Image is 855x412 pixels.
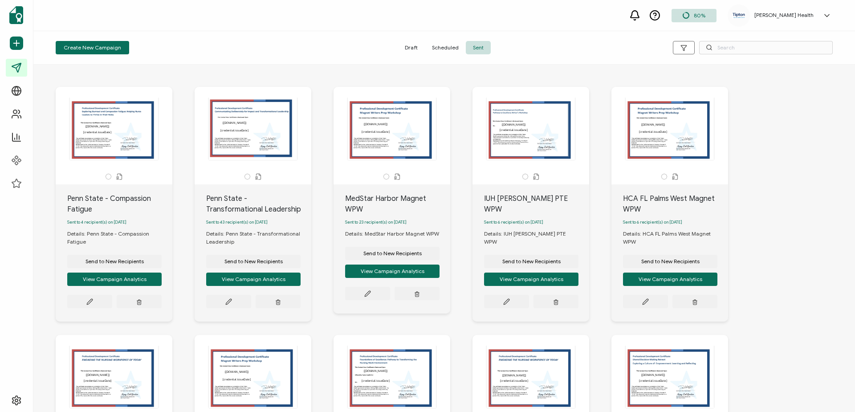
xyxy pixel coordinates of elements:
[694,12,705,19] span: 80%
[623,193,728,215] div: HCA FL Palms West Magnet WPW
[484,273,578,286] button: View Campaign Analytics
[85,259,144,264] span: Send to New Recipients
[345,230,448,238] div: Details: MedStar Harbor Magnet WPW
[206,193,311,215] div: Penn State - Transformational Leadership
[425,41,466,54] span: Scheduled
[67,230,172,246] div: Details: Penn State - Compassion Fatigue
[484,255,578,268] button: Send to New Recipients
[466,41,491,54] span: Sent
[224,259,283,264] span: Send to New Recipients
[502,259,561,264] span: Send to New Recipients
[345,265,440,278] button: View Campaign Analytics
[345,247,440,260] button: Send to New Recipients
[67,193,172,215] div: Penn State - Compassion Fatigue
[732,12,745,19] img: d53189b9-353e-42ff-9f98-8e420995f065.jpg
[64,45,121,50] span: Create New Campaign
[641,259,700,264] span: Send to New Recipients
[484,230,589,246] div: Details: IUH [PERSON_NAME] PTE WPW
[623,255,717,268] button: Send to New Recipients
[754,12,814,18] h5: [PERSON_NAME] Health
[206,230,311,246] div: Details: Penn State - Transformational Leadership
[699,41,833,54] input: Search
[484,220,543,225] span: Sent to 6 recipient(s) on [DATE]
[345,193,450,215] div: MedStar Harbor Magnet WPW
[206,273,301,286] button: View Campaign Analytics
[345,220,407,225] span: Sent to 23 recipient(s) on [DATE]
[206,220,268,225] span: Sent to 43 recipient(s) on [DATE]
[9,6,23,24] img: sertifier-logomark-colored.svg
[67,273,162,286] button: View Campaign Analytics
[206,255,301,268] button: Send to New Recipients
[484,193,589,215] div: IUH [PERSON_NAME] PTE WPW
[398,41,425,54] span: Draft
[810,369,855,412] iframe: Chat Widget
[67,220,126,225] span: Sent to 4 recipient(s) on [DATE]
[623,220,682,225] span: Sent to 6 recipient(s) on [DATE]
[56,41,129,54] button: Create New Campaign
[623,273,717,286] button: View Campaign Analytics
[623,230,728,246] div: Details: HCA FL Palms West Magnet WPW
[363,251,422,256] span: Send to New Recipients
[67,255,162,268] button: Send to New Recipients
